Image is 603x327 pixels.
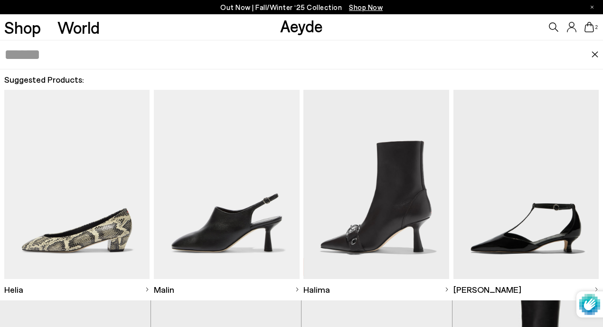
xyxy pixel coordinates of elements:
[4,74,599,86] h2: Suggested Products:
[453,90,599,279] img: Descriptive text
[4,279,150,300] a: Helia
[303,279,449,300] a: Halima
[594,25,599,30] span: 2
[4,284,23,296] span: Helia
[303,90,449,279] img: Descriptive text
[591,51,599,58] img: close.svg
[303,284,330,296] span: Halima
[453,279,599,300] a: [PERSON_NAME]
[154,284,174,296] span: Malin
[4,90,150,279] img: Descriptive text
[154,90,300,279] img: Descriptive text
[57,19,100,36] a: World
[594,287,599,292] img: svg%3E
[145,287,150,292] img: svg%3E
[280,16,323,36] a: Aeyde
[295,287,300,292] img: svg%3E
[579,291,600,317] img: Protected by hCaptcha
[444,287,449,292] img: svg%3E
[453,284,521,296] span: [PERSON_NAME]
[4,19,41,36] a: Shop
[154,279,300,300] a: Malin
[220,1,383,13] p: Out Now | Fall/Winter ‘25 Collection
[349,3,383,11] span: Navigate to /collections/new-in
[584,22,594,32] a: 2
